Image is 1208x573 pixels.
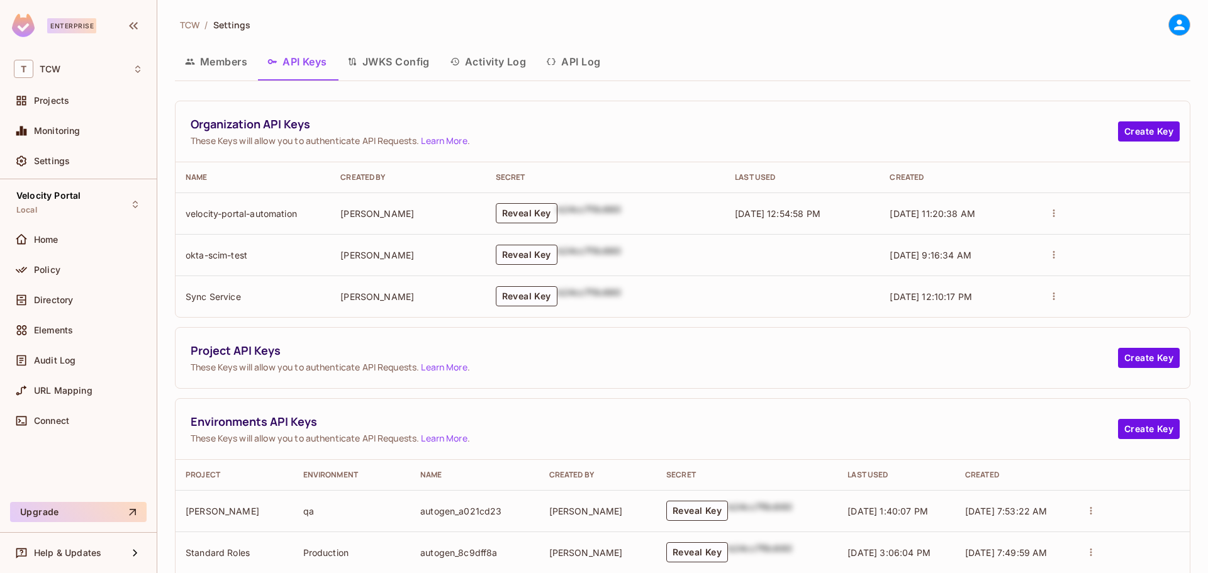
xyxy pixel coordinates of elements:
[539,490,657,531] td: [PERSON_NAME]
[890,208,975,219] span: [DATE] 11:20:38 AM
[496,172,715,182] div: Secret
[34,235,59,245] span: Home
[34,325,73,335] span: Elements
[12,14,35,37] img: SReyMgAAAABJRU5ErkJggg==
[191,116,1118,132] span: Organization API Keys
[549,470,647,480] div: Created By
[34,355,75,365] span: Audit Log
[34,126,81,136] span: Monitoring
[890,250,971,260] span: [DATE] 9:16:34 AM
[496,245,557,265] button: Reveal Key
[34,386,92,396] span: URL Mapping
[293,490,411,531] td: qa
[330,192,485,234] td: [PERSON_NAME]
[557,245,622,265] div: b24cc7f8c660
[1045,246,1063,264] button: actions
[1082,502,1100,520] button: actions
[257,46,337,77] button: API Keys
[1045,204,1063,222] button: actions
[16,205,37,215] span: Local
[410,490,539,531] td: autogen_a021cd23
[421,432,467,444] a: Learn More
[40,64,60,74] span: Workspace: TCW
[890,172,1024,182] div: Created
[557,203,622,223] div: b24cc7f8c660
[666,470,827,480] div: Secret
[965,470,1063,480] div: Created
[34,416,69,426] span: Connect
[847,506,928,516] span: [DATE] 1:40:07 PM
[191,135,1118,147] span: These Keys will allow you to authenticate API Requests. .
[735,172,870,182] div: Last Used
[965,547,1048,558] span: [DATE] 7:49:59 AM
[1118,348,1180,368] button: Create Key
[965,506,1048,516] span: [DATE] 7:53:22 AM
[180,19,199,31] span: TCW
[440,46,537,77] button: Activity Log
[557,286,622,306] div: b24cc7f8c660
[666,501,728,521] button: Reveal Key
[421,135,467,147] a: Learn More
[330,234,485,275] td: [PERSON_NAME]
[847,547,931,558] span: [DATE] 3:06:04 PM
[421,361,467,373] a: Learn More
[728,542,792,562] div: b24cc7f8c660
[420,470,528,480] div: Name
[191,343,1118,359] span: Project API Keys
[890,291,972,302] span: [DATE] 12:10:17 PM
[496,286,557,306] button: Reveal Key
[539,531,657,573] td: [PERSON_NAME]
[303,470,401,480] div: Environment
[10,502,147,522] button: Upgrade
[191,414,1118,430] span: Environments API Keys
[536,46,610,77] button: API Log
[1082,543,1100,561] button: actions
[34,156,70,166] span: Settings
[340,172,475,182] div: Created By
[176,275,330,317] td: Sync Service
[14,60,33,78] span: T
[1118,121,1180,142] button: Create Key
[176,490,293,531] td: [PERSON_NAME]
[16,191,81,201] span: Velocity Portal
[213,19,251,31] span: Settings
[728,501,792,521] div: b24cc7f8c660
[666,542,728,562] button: Reveal Key
[191,361,1118,373] span: These Keys will allow you to authenticate API Requests. .
[186,172,320,182] div: Name
[47,18,96,33] div: Enterprise
[176,234,330,275] td: okta-scim-test
[191,432,1118,444] span: These Keys will allow you to authenticate API Requests. .
[186,470,283,480] div: Project
[847,470,945,480] div: Last Used
[293,531,411,573] td: Production
[34,295,73,305] span: Directory
[204,19,208,31] li: /
[176,531,293,573] td: Standard Roles
[34,265,60,275] span: Policy
[175,46,257,77] button: Members
[496,203,557,223] button: Reveal Key
[34,548,101,558] span: Help & Updates
[176,192,330,234] td: velocity-portal-automation
[1118,419,1180,439] button: Create Key
[735,208,820,219] span: [DATE] 12:54:58 PM
[34,96,69,106] span: Projects
[410,531,539,573] td: autogen_8c9dff8a
[330,275,485,317] td: [PERSON_NAME]
[337,46,440,77] button: JWKS Config
[1045,287,1063,305] button: actions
